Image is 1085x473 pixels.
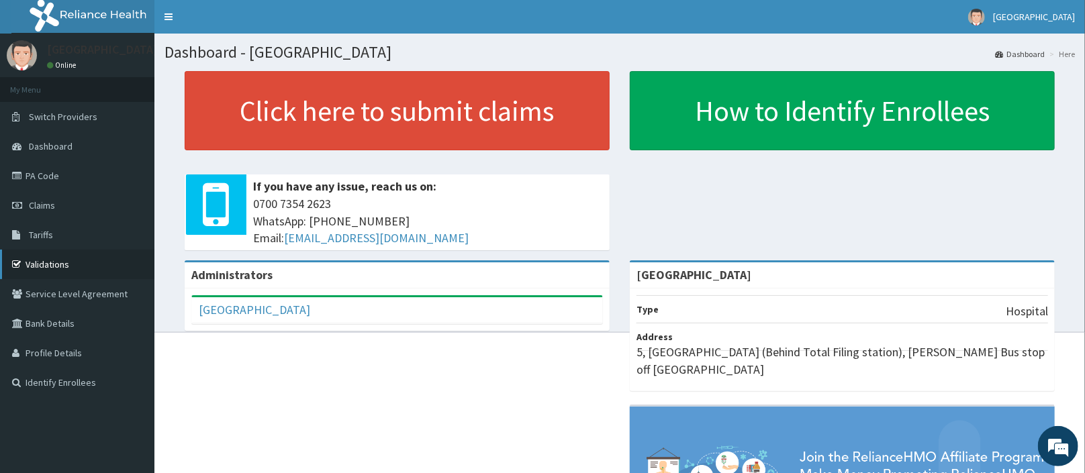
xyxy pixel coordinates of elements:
[993,11,1075,23] span: [GEOGRAPHIC_DATA]
[636,344,1048,378] p: 5, [GEOGRAPHIC_DATA] (Behind Total Filing station), [PERSON_NAME] Bus stop off [GEOGRAPHIC_DATA]
[968,9,985,25] img: User Image
[199,302,310,317] a: [GEOGRAPHIC_DATA]
[253,178,436,194] b: If you have any issue, reach us on:
[284,230,469,246] a: [EMAIL_ADDRESS][DOMAIN_NAME]
[29,140,73,152] span: Dashboard
[636,303,659,315] b: Type
[164,44,1075,61] h1: Dashboard - [GEOGRAPHIC_DATA]
[630,71,1055,150] a: How to Identify Enrollees
[995,48,1045,60] a: Dashboard
[191,267,273,282] b: Administrators
[47,44,158,56] p: [GEOGRAPHIC_DATA]
[1046,48,1075,60] li: Here
[636,331,673,343] b: Address
[636,267,751,282] strong: [GEOGRAPHIC_DATA]
[7,40,37,70] img: User Image
[1006,303,1048,320] p: Hospital
[185,71,610,150] a: Click here to submit claims
[29,111,97,123] span: Switch Providers
[29,199,55,211] span: Claims
[253,195,603,247] span: 0700 7354 2623 WhatsApp: [PHONE_NUMBER] Email:
[47,60,79,70] a: Online
[29,229,53,241] span: Tariffs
